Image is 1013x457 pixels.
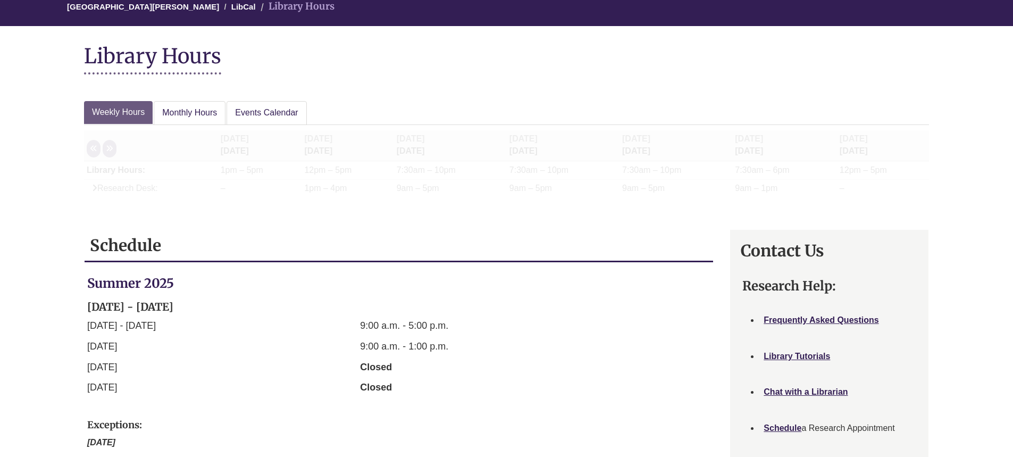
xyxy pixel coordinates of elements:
[394,130,507,161] th: [DATE]
[764,315,878,325] a: Frequently Asked Questions
[84,161,218,179] td: Library Hours:
[84,45,221,74] h1: Library Hours
[837,130,929,161] th: [DATE]
[764,352,830,361] a: Library Tutorials
[735,165,789,175] span: 7:30am – 6pm
[87,184,158,193] span: Research Desk:
[397,165,456,175] span: 7:30am – 10pm
[221,165,263,175] span: 1pm – 5pm
[735,134,763,143] span: [DATE]
[304,165,351,175] span: 12pm – 5pm
[87,300,173,313] strong: [DATE] - [DATE]
[840,165,887,175] span: 12pm – 5pm
[218,130,302,161] th: [DATE]
[154,101,225,125] a: Monthly Hours
[360,341,448,352] span: 9:00 a.m. - 1:00 p.m.
[227,101,306,125] a: Events Calendar
[360,382,392,393] strong: Closed
[304,134,332,143] span: [DATE]
[87,341,118,352] span: [DATE]
[87,382,118,393] span: [DATE]
[84,101,153,124] a: Weekly Hours
[764,423,894,433] span: a Research Appointment
[507,130,619,161] th: [DATE]
[397,134,425,143] span: [DATE]
[619,130,732,161] th: [DATE]
[231,2,256,11] a: LibCal
[732,130,837,161] th: [DATE]
[622,184,665,193] span: 9am – 5pm
[840,134,868,143] span: [DATE]
[304,184,347,193] span: 1pm – 4pm
[221,134,249,143] span: [DATE]
[764,423,801,433] a: Schedule
[735,184,777,193] span: 9am – 1pm
[84,101,929,213] div: Week at a glance
[90,235,708,255] h1: Schedule
[509,165,568,175] span: 7:30am – 10pm
[509,134,538,143] span: [DATE]
[87,140,101,157] button: Previous week
[622,134,650,143] span: [DATE]
[221,184,225,193] span: –
[360,362,392,372] strong: Closed
[87,419,142,431] strong: Exceptions:
[87,320,156,331] span: [DATE] - [DATE]
[742,278,836,294] strong: Research Help:
[87,438,115,447] em: [DATE]
[622,165,681,175] span: 7:30am – 10pm
[509,184,552,193] span: 9am – 5pm
[103,140,116,157] button: Next week
[764,387,848,396] a: Chat with a Librarian
[87,275,174,292] strong: Summer 2025
[397,184,439,193] span: 9am – 5pm
[87,362,118,372] span: [DATE]
[360,320,448,331] span: 9:00 a.m. - 5:00 p.m.
[67,2,219,11] a: [GEOGRAPHIC_DATA][PERSON_NAME]
[741,240,918,261] h1: Contact Us
[302,130,394,161] th: [DATE]
[840,184,844,193] span: –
